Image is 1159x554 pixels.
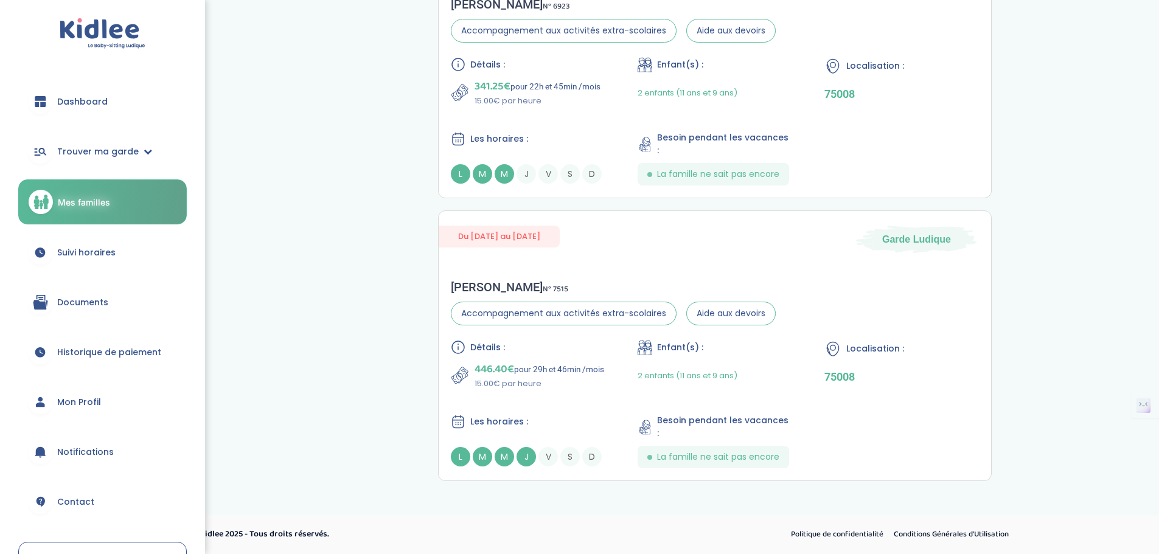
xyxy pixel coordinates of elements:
[473,164,492,184] span: M
[657,168,779,181] span: La famille ne sait pas encore
[60,18,145,49] img: logo.svg
[57,346,161,359] span: Historique de paiement
[57,496,94,508] span: Contact
[495,447,514,466] span: M
[824,88,980,100] p: 75008
[657,58,703,71] span: Enfant(s) :
[18,130,187,173] a: Trouver ma garde
[451,280,776,294] div: [PERSON_NAME]
[475,78,600,95] p: pour 22h et 45min /mois
[882,233,951,246] span: Garde Ludique
[57,246,116,259] span: Suivi horaires
[846,342,904,355] span: Localisation :
[787,527,888,542] a: Politique de confidentialité
[517,164,536,184] span: J
[638,87,737,99] span: 2 enfants (11 ans et 9 ans)
[57,145,139,158] span: Trouver ma garde
[57,396,101,409] span: Mon Profil
[582,164,602,184] span: D
[57,95,108,108] span: Dashboard
[451,19,677,43] span: Accompagnement aux activités extra-scolaires
[543,283,568,296] span: N° 7515
[18,280,187,324] a: Documents
[657,341,703,354] span: Enfant(s) :
[18,430,187,474] a: Notifications
[475,361,514,378] span: 446.40€
[451,447,470,466] span: L
[824,370,980,383] p: 75008
[451,164,470,184] span: L
[657,414,793,440] span: Besoin pendant les vacances :
[846,60,904,72] span: Localisation :
[451,302,677,325] span: Accompagnement aux activités extra-scolaires
[638,370,737,381] span: 2 enfants (11 ans et 9 ans)
[470,341,505,354] span: Détails :
[475,95,600,107] p: 15.00€ par heure
[470,58,505,71] span: Détails :
[686,302,776,325] span: Aide aux devoirs
[560,164,580,184] span: S
[475,378,604,390] p: 15.00€ par heure
[657,131,793,157] span: Besoin pendant les vacances :
[18,179,187,224] a: Mes familles
[57,446,114,459] span: Notifications
[560,447,580,466] span: S
[18,380,187,424] a: Mon Profil
[495,164,514,184] span: M
[538,164,558,184] span: V
[470,133,528,145] span: Les horaires :
[57,296,108,309] span: Documents
[686,19,776,43] span: Aide aux devoirs
[18,330,187,374] a: Historique de paiement
[475,78,510,95] span: 341.25€
[538,447,558,466] span: V
[439,226,560,247] span: Du [DATE] au [DATE]
[657,451,779,463] span: La famille ne sait pas encore
[192,528,632,541] p: © Kidlee 2025 - Tous droits réservés.
[473,447,492,466] span: M
[58,196,110,209] span: Mes familles
[517,447,536,466] span: J
[470,415,528,428] span: Les horaires :
[582,447,602,466] span: D
[18,230,187,274] a: Suivi horaires
[475,361,604,378] p: pour 29h et 46min /mois
[18,480,187,524] a: Contact
[889,527,1013,542] a: Conditions Générales d’Utilisation
[18,80,187,123] a: Dashboard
